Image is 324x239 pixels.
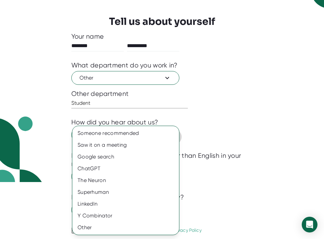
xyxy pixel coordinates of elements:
div: Open Intercom Messenger [302,217,317,232]
div: Y Combinator [72,210,179,222]
div: Other [72,222,179,233]
div: Someone recommended [72,127,179,139]
div: Saw it on a meeting [72,139,179,151]
div: LinkedIn [72,198,179,210]
div: ChatGPT [72,163,179,175]
div: Google search [72,151,179,163]
div: Superhuman [72,186,179,198]
div: The Neuron [72,175,179,186]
